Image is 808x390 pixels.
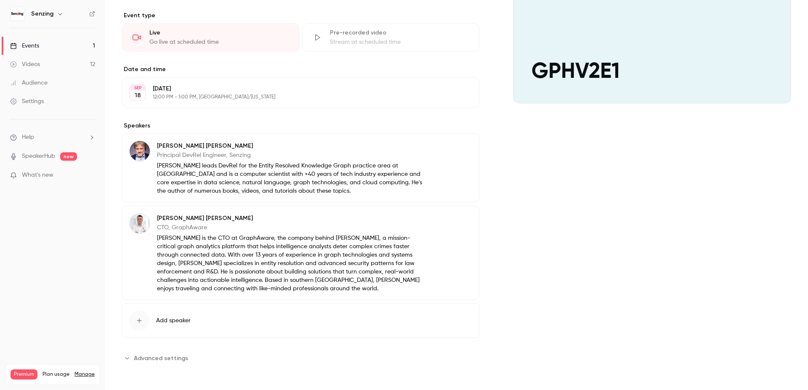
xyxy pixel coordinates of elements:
span: Add speaker [156,316,191,325]
label: Date and time [122,65,479,74]
section: Advanced settings [122,351,479,365]
a: SpeakerHub [22,152,55,161]
div: LiveGo live at scheduled time [122,23,299,52]
img: Christophe Willemsen [130,213,150,233]
div: Live [149,29,289,37]
p: [PERSON_NAME] [PERSON_NAME] [157,142,425,150]
p: [PERSON_NAME] is the CTO at GraphAware, the company behind [PERSON_NAME], a mission-critical grap... [157,234,425,293]
div: Audience [10,79,48,87]
p: [PERSON_NAME] leads DevRel for the Entity Resolved Knowledge Graph practice area at [GEOGRAPHIC_D... [157,162,425,195]
p: Principal DevRel Engineer, Senzing [157,151,425,159]
p: Event type [122,11,479,20]
div: Events [10,42,39,50]
span: Premium [11,369,37,379]
p: [PERSON_NAME] [PERSON_NAME] [157,214,425,223]
span: Plan usage [43,371,69,378]
button: Add speaker [122,303,479,338]
p: [DATE] [153,85,435,93]
img: Senzing [11,7,24,21]
div: Settings [10,97,44,106]
div: Go live at scheduled time [149,38,289,46]
a: Manage [74,371,95,378]
span: Help [22,133,34,142]
div: Videos [10,60,40,69]
button: Advanced settings [122,351,193,365]
span: Advanced settings [134,354,188,363]
p: 12:00 PM - 1:00 PM, [GEOGRAPHIC_DATA]/[US_STATE] [153,94,435,101]
p: 18 [135,91,141,100]
div: Stream at scheduled time [330,38,469,46]
label: Speakers [122,122,479,130]
p: CTO, GraphAware [157,223,425,232]
span: What's new [22,171,53,180]
iframe: Noticeable Trigger [85,172,95,179]
div: Christophe Willemsen[PERSON_NAME] [PERSON_NAME]CTO, GraphAware[PERSON_NAME] is the CTO at GraphAw... [122,206,479,300]
div: Paco Nathan[PERSON_NAME] [PERSON_NAME]Principal DevRel Engineer, Senzing[PERSON_NAME] leads DevRe... [122,133,479,202]
h6: Senzing [31,10,53,18]
div: Pre-recorded video [330,29,469,37]
li: help-dropdown-opener [10,133,95,142]
img: Paco Nathan [130,141,150,161]
div: SEP [130,85,145,91]
div: Pre-recorded videoStream at scheduled time [303,23,480,52]
span: new [60,152,77,161]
